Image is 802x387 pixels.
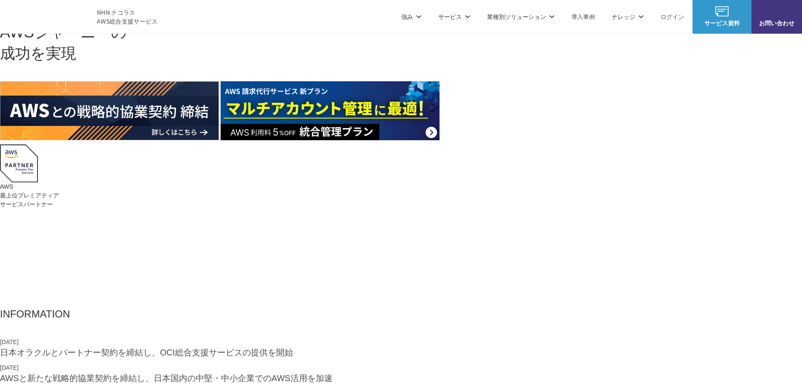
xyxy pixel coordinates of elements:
[13,6,158,27] a: AWS総合支援サービス C-Chorus NHN テコラスAWS総合支援サービス
[770,6,783,16] img: お問い合わせ
[13,6,84,27] img: AWS総合支援サービス C-Chorus
[438,12,470,21] p: サービス
[661,12,684,21] a: ログイン
[693,19,751,27] span: サービス資料
[401,12,421,21] p: 強み
[571,12,595,21] a: 導入事例
[612,12,644,21] p: ナレッジ
[715,6,729,16] img: AWS総合支援サービス C-Chorus サービス資料
[221,81,440,140] img: AWS請求代行サービス 統合管理プラン
[751,19,802,27] span: お問い合わせ
[97,8,158,26] span: NHN テコラス AWS総合支援サービス
[487,12,554,21] p: 業種別ソリューション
